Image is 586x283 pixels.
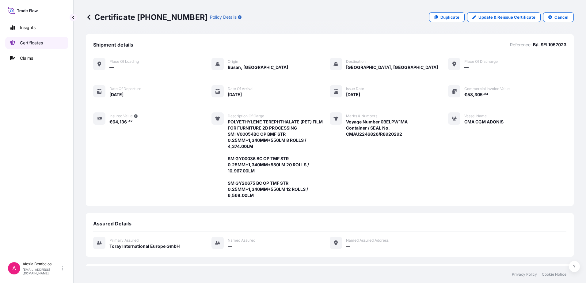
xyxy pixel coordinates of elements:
[109,64,114,70] span: —
[120,120,127,124] span: 136
[23,268,61,275] p: [EMAIL_ADDRESS][DOMAIN_NAME]
[109,114,133,119] span: Insured Value
[228,119,330,198] span: POLYETHYLENE TEREPHTHALATE (PET) FILM FOR FURNITURE 2D PROCESSING SM IV00054BC OP BMF STR 0.25MM*...
[543,12,574,22] button: Cancel
[464,86,510,91] span: Commercial Invoice Value
[464,59,498,64] span: Place of discharge
[109,92,124,98] span: [DATE]
[533,42,566,48] p: B/L SEL1957023
[484,93,488,95] span: 84
[346,243,350,249] span: —
[210,14,237,20] p: Policy Details
[23,262,61,266] p: Alexia Bembelos
[483,93,484,95] span: .
[118,120,120,124] span: ,
[128,120,132,123] span: 42
[5,52,68,64] a: Claims
[228,59,238,64] span: Origin
[510,42,532,48] p: Reference:
[346,92,360,98] span: [DATE]
[464,114,487,119] span: Vessel Name
[346,114,377,119] span: Marks & Numbers
[346,119,408,137] span: Voyage Number 0BELPW1MA Container / SEAL No. CMAU2246826/R8920292
[109,238,139,243] span: Primary assured
[346,86,364,91] span: Issue Date
[429,12,465,22] a: Duplicate
[127,120,128,123] span: .
[228,92,242,98] span: [DATE]
[109,120,112,124] span: €
[467,92,473,97] span: 58
[473,92,474,97] span: ,
[478,14,535,20] p: Update & Reissue Certificate
[464,92,467,97] span: €
[464,64,469,70] span: —
[109,243,180,249] span: Toray International Europe GmbH
[12,265,16,271] span: A
[5,37,68,49] a: Certificates
[467,12,541,22] a: Update & Reissue Certificate
[109,59,139,64] span: Place of Loading
[554,14,569,20] p: Cancel
[5,21,68,34] a: Insights
[346,64,438,70] span: [GEOGRAPHIC_DATA], [GEOGRAPHIC_DATA]
[346,59,366,64] span: Destination
[474,92,483,97] span: 305
[440,14,459,20] p: Duplicate
[542,272,566,277] a: Cookie Notice
[346,238,389,243] span: Named Assured Address
[228,86,253,91] span: Date of arrival
[512,272,537,277] a: Privacy Policy
[228,114,264,119] span: Description of cargo
[228,64,288,70] span: Busan, [GEOGRAPHIC_DATA]
[109,86,141,91] span: Date of departure
[86,12,207,22] p: Certificate [PHONE_NUMBER]
[20,55,33,61] p: Claims
[228,243,232,249] span: —
[112,120,118,124] span: 64
[93,42,133,48] span: Shipment details
[228,238,255,243] span: Named Assured
[20,40,43,46] p: Certificates
[20,25,36,31] p: Insights
[93,221,131,227] span: Assured Details
[464,119,504,125] span: CMA CGM ADONIS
